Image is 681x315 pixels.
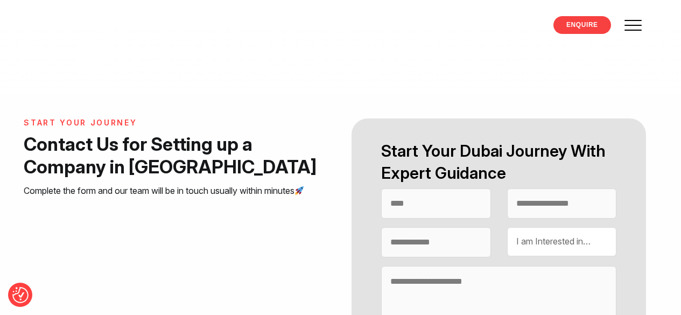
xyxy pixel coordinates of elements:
[295,186,304,195] img: 🚀
[12,287,29,303] img: Revisit consent button
[24,184,328,198] p: Complete the form and our team will be in touch usually within minutes
[381,140,616,184] h2: Start Your Dubai Journey With Expert Guidance
[516,236,591,247] span: I am Interested in…
[24,118,328,128] h6: START YOUR JOURNEY
[12,287,29,303] button: Consent Preferences
[32,15,113,41] img: svg+xml;nitro-empty-id=MTU3OjExNQ==-1;base64,PHN2ZyB2aWV3Qm94PSIwIDAgNzU4IDI1MSIgd2lkdGg9Ijc1OCIg...
[553,16,611,34] a: ENQUIRE
[24,133,328,178] h1: Contact Us for Setting up a Company in [GEOGRAPHIC_DATA]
